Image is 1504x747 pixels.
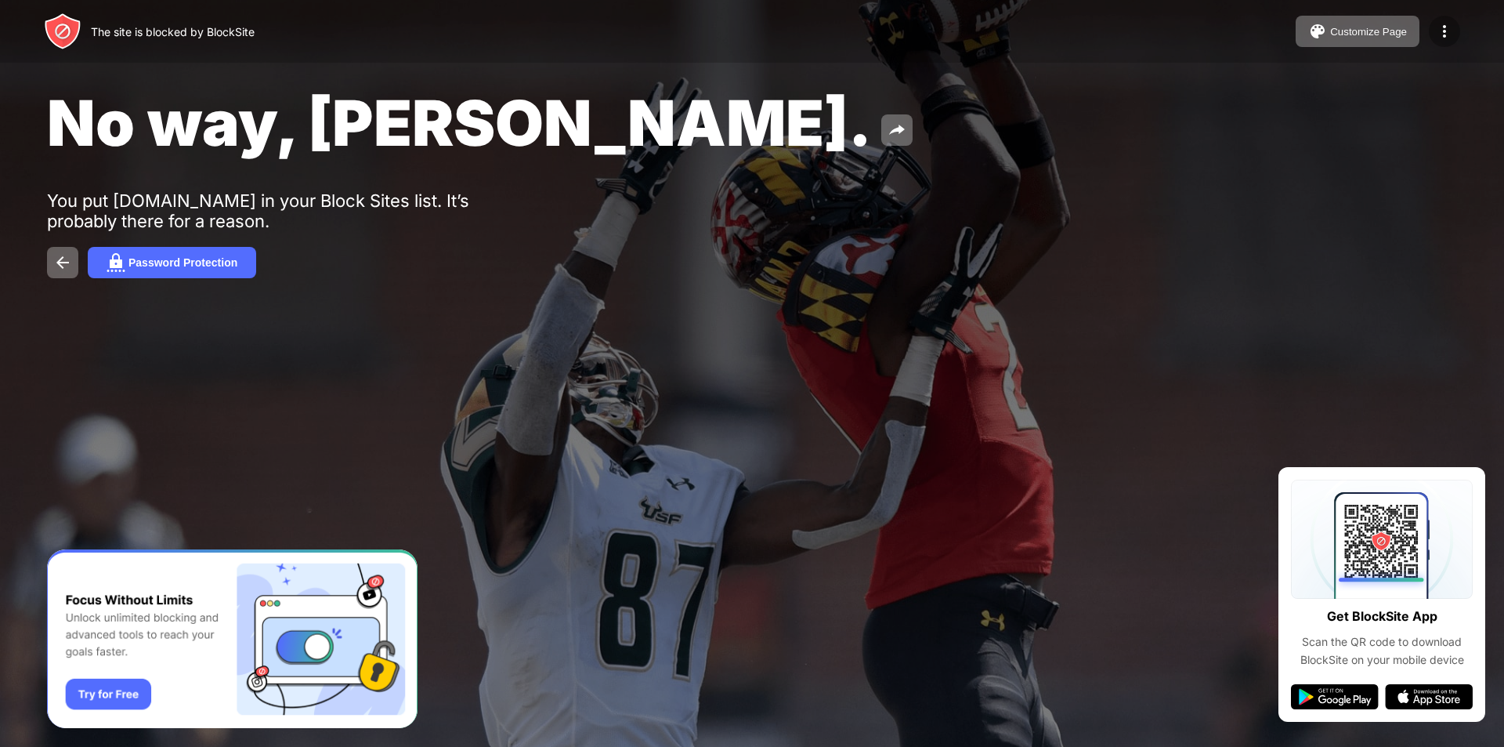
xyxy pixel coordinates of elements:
[91,25,255,38] div: The site is blocked by BlockSite
[47,549,418,729] iframe: Banner
[1330,26,1407,38] div: Customize Page
[1308,22,1327,41] img: pallet.svg
[888,121,906,140] img: share.svg
[47,190,531,231] div: You put [DOMAIN_NAME] in your Block Sites list. It’s probably there for a reason.
[107,253,125,272] img: password.svg
[1291,633,1473,669] div: Scan the QR code to download BlockSite on your mobile device
[1296,16,1419,47] button: Customize Page
[53,253,72,272] img: back.svg
[1435,22,1454,41] img: menu-icon.svg
[47,85,872,161] span: No way, [PERSON_NAME].
[1291,684,1379,709] img: google-play.svg
[1291,480,1473,599] img: qrcode.svg
[44,13,81,50] img: header-logo.svg
[128,256,237,269] div: Password Protection
[1385,684,1473,709] img: app-store.svg
[1327,605,1437,628] div: Get BlockSite App
[88,247,256,278] button: Password Protection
